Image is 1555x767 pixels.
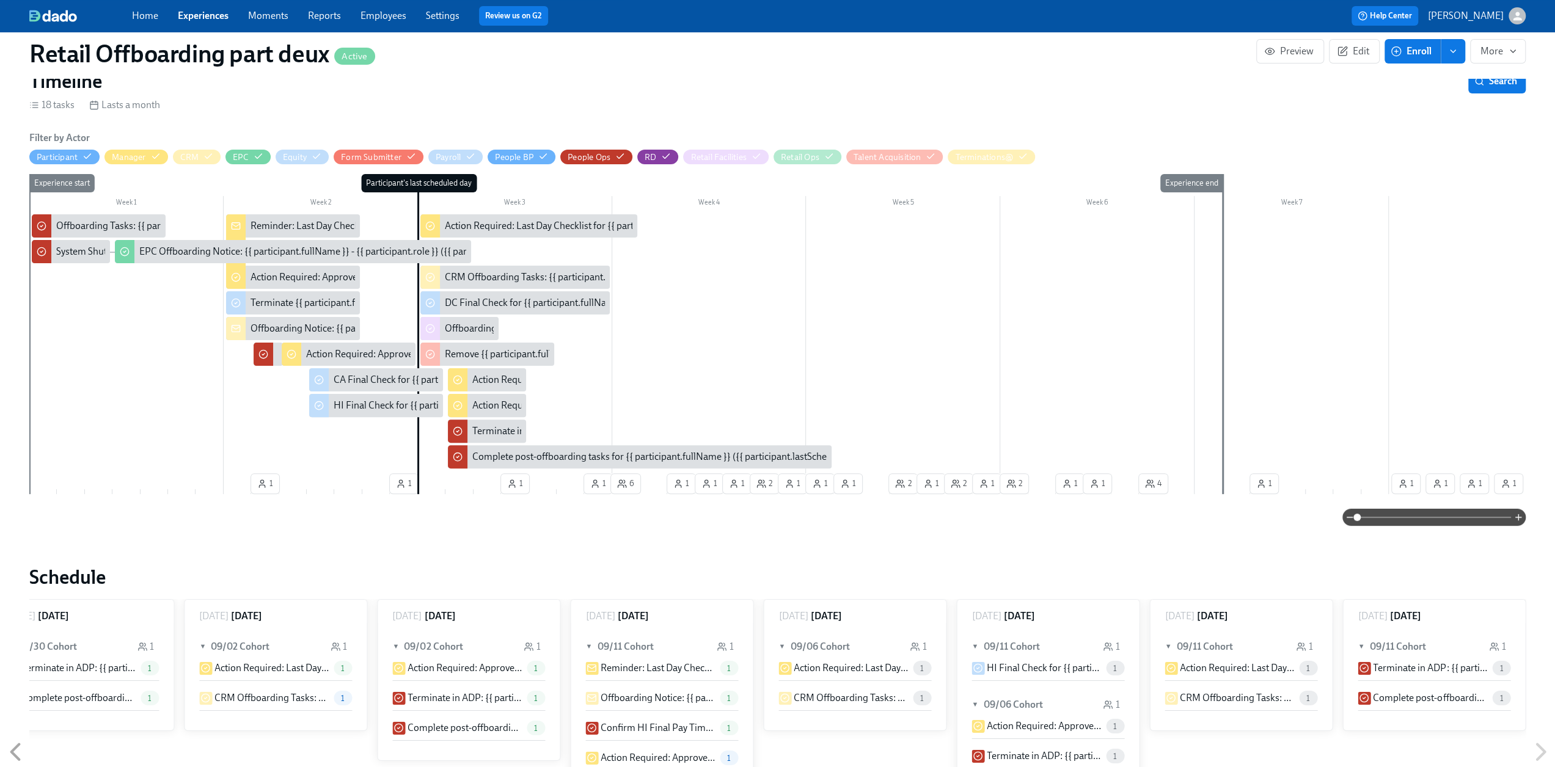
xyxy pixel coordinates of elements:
h1: Retail Offboarding part deux [29,39,375,68]
button: 2 [888,473,918,494]
span: 1 [1299,664,1317,673]
button: 1 [917,473,946,494]
div: Hide People Ops [568,151,610,163]
span: 1 [1089,478,1105,490]
h6: [DATE] [810,609,841,623]
span: 1 [840,478,856,490]
h6: 09/11 Cohort [1176,640,1232,653]
span: 1 [729,478,745,490]
h2: Schedule [29,565,1526,589]
div: Action Required: Last Day Checklist for {{ participant.fullName }} [445,219,712,233]
span: Enroll [1393,45,1432,57]
div: DC Final Check for {{ participant.fullName }} ({{ participant.lastScheduledDay | MM/DD/YYYY }}) [420,291,610,314]
button: Form Submitter [334,150,423,164]
button: 1 [778,473,807,494]
button: People BP [488,150,555,164]
a: Reports [308,10,341,21]
h6: [DATE] [231,609,262,623]
a: Employees [360,10,406,21]
div: Hide Form Submitter [341,151,401,163]
button: RD [637,150,678,164]
span: 1 [720,664,738,673]
button: More [1470,39,1526,64]
span: 1 [812,478,828,490]
p: [DATE] [1165,609,1194,623]
div: Reminder: Last Day Checklist for {{ participant.fullName }} [251,219,492,233]
button: 1 [1249,473,1279,494]
span: 1 [1106,664,1124,673]
span: ▼ [199,640,208,653]
div: Week 3 [418,196,612,212]
span: 1 [720,694,738,703]
span: 1 [720,724,738,733]
span: 2 [1006,478,1022,490]
span: 1 [334,664,352,673]
div: Participant's last scheduled day [361,174,477,192]
span: 2 [756,478,772,490]
span: 1 [923,478,939,490]
div: Action Required: Approve timecard for {{ participant.fullName }}'s last day [472,373,779,387]
button: Payroll [428,150,483,164]
span: 1 [1299,694,1317,703]
p: Action Required: Last Day Checklist for {{ participant.fullName }} [1180,661,1294,675]
span: 1 [396,478,412,490]
button: Review us on G2 [479,6,548,26]
button: 1 [722,473,752,494]
span: 1 [785,478,800,490]
span: Search [1477,75,1517,87]
p: HI Final Check for {{ participant.fullName }} ({{ participant.lastScheduledDay | MM/DD/YYYY }}) [987,661,1101,675]
span: 1 [979,478,995,490]
div: Offboarding Notice: {{ participant.fullName }} - {{ participant.role }} ({{ participant.lastSched... [226,317,360,340]
h6: [DATE] [1389,609,1421,623]
p: [DATE] [1358,609,1387,623]
h6: 09/11 Cohort [1369,640,1425,653]
div: Experience start [29,174,95,192]
div: 1 [331,640,347,653]
div: Week 6 [1000,196,1195,212]
button: Manager [104,150,167,164]
p: CRM Offboarding Tasks: {{ participant.fullName }} [214,691,329,705]
div: 1 [524,640,540,653]
div: Action Required: Last Day Checklist for {{ participant.fullName }} [420,214,637,238]
span: 1 [334,694,352,703]
button: 1 [695,473,724,494]
span: ▼ [971,640,980,653]
button: 4 [1138,473,1168,494]
div: Terminate {{ participant.fullName }} in [GEOGRAPHIC_DATA] [251,296,507,310]
span: 1 [913,694,931,703]
span: 1 [527,724,545,733]
p: Complete post-offboarding tasks for {{ participant.fullName }} ({{ participant.lastScheduledDay |... [1373,691,1487,705]
span: ▼ [392,640,401,653]
div: Action Required: Approve timecard for {{ participant.fullName }} by their last day [282,343,415,366]
span: 1 [527,664,545,673]
p: [DATE] [392,609,422,623]
h2: Timeline [29,69,102,93]
div: Hide Manager [112,151,145,163]
button: 1 [584,473,613,494]
span: 1 [701,478,717,490]
h6: 09/06 Cohort [983,698,1042,711]
button: Retail Facilities [683,150,768,164]
h6: Filter by Actor [29,131,90,145]
button: 1 [500,473,530,494]
button: 6 [610,473,641,494]
div: HI Final Check for {{ participant.fullName }} ({{ participant.lastScheduledDay | MM/DD/YYYY }}) [309,394,443,417]
button: Equity [276,150,329,164]
h6: [DATE] [38,609,69,623]
div: 1 [1296,640,1312,653]
h6: 08/30 Cohort [18,640,77,653]
h6: 09/02 Cohort [211,640,269,653]
button: Search [1468,69,1526,93]
div: EPC Offboarding Notice: {{ participant.fullName }} - {{ participant.role }} ({{ participant.lastS... [139,245,653,258]
span: 2 [895,478,911,490]
div: CRM Offboarding Tasks: {{ participant.fullName }} [420,266,610,289]
p: Terminate in ADP: {{ participant.firstName }} - {{ participant.role }} ({{ participant.lastSchedu... [987,749,1101,763]
a: Edit [1329,39,1380,64]
p: Complete post-offboarding tasks for {{ participant.fullName }} ({{ participant.lastScheduledDay |... [408,721,522,735]
button: Help Center [1352,6,1418,26]
p: CRM Offboarding Tasks: {{ participant.fullName }} [794,691,908,705]
span: 1 [141,694,159,703]
h6: [DATE] [1003,609,1034,623]
p: Terminate in ADP: {{ participant.firstName }} - {{ participant.role }} ({{ participant.lastSchedu... [1373,661,1487,675]
button: enroll [1441,39,1465,64]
